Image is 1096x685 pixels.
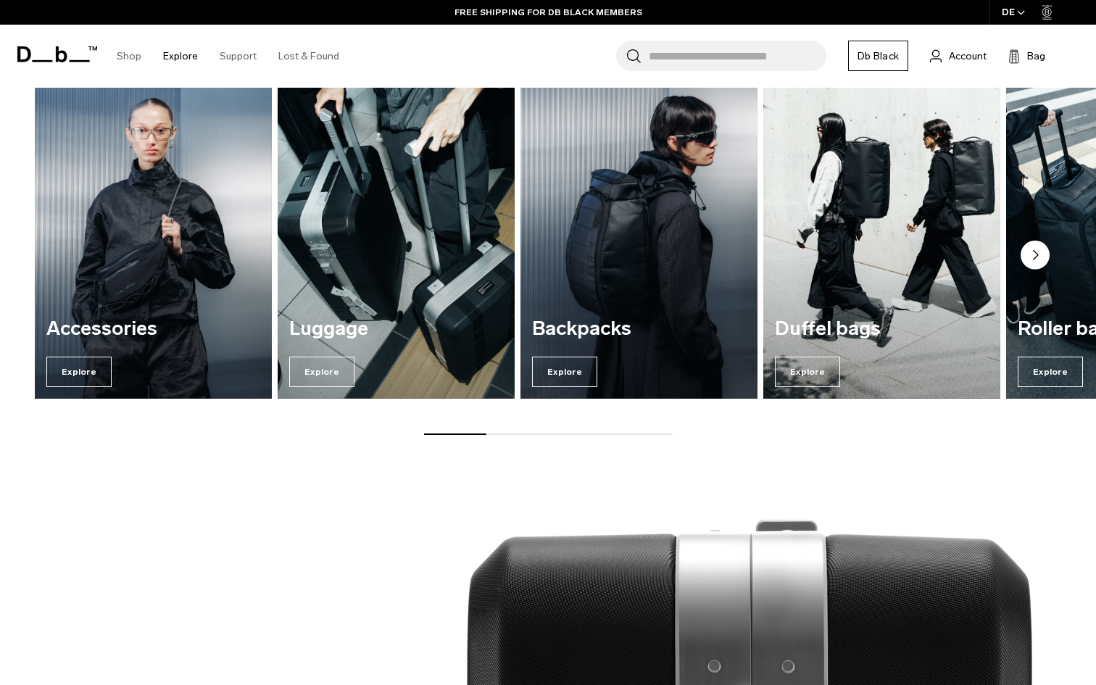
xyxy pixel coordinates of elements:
a: Shop [117,30,141,82]
h3: Duffel bags [775,318,989,340]
button: Bag [1008,47,1045,65]
h3: Backpacks [532,318,746,340]
a: Accessories Explore [35,79,272,399]
a: Db Black [848,41,908,71]
span: Explore [775,357,840,387]
a: Support [220,30,257,82]
a: Lost & Found [278,30,339,82]
span: Explore [289,357,354,387]
div: 2 / 7 [278,79,515,399]
h3: Luggage [289,318,503,340]
span: Bag [1027,49,1045,64]
div: 1 / 7 [35,79,272,399]
a: Backpacks Explore [520,79,757,399]
a: FREE SHIPPING FOR DB BLACK MEMBERS [454,6,642,19]
a: Explore [163,30,198,82]
div: 3 / 7 [520,79,757,399]
span: Explore [46,357,112,387]
span: Explore [532,357,597,387]
span: Explore [1018,357,1083,387]
a: Account [930,47,987,65]
a: Duffel bags Explore [763,79,1000,399]
div: 4 / 7 [763,79,1000,399]
button: Next slide [1021,241,1050,273]
a: Luggage Explore [278,79,515,399]
span: Account [949,49,987,64]
nav: Main Navigation [106,25,350,88]
h3: Accessories [46,318,260,340]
